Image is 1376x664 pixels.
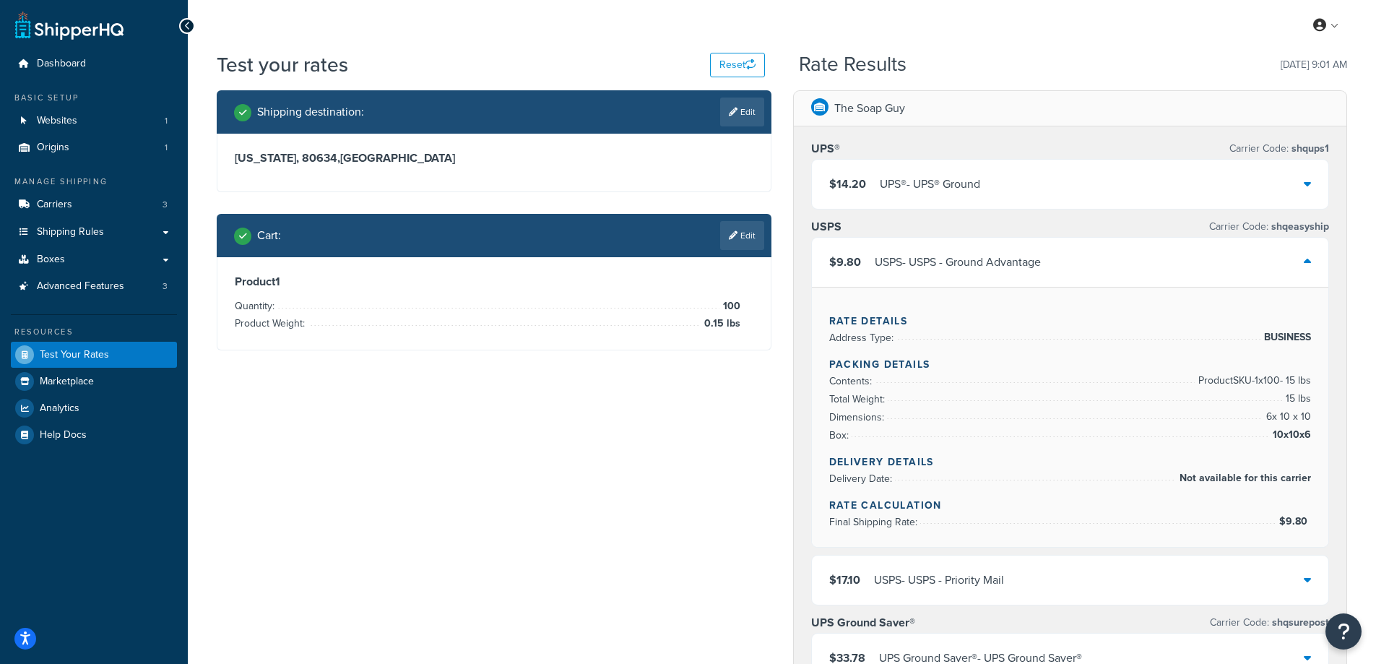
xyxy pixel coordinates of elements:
[834,98,905,118] p: The Soap Guy
[163,280,168,293] span: 3
[829,498,1312,513] h4: Rate Calculation
[1210,613,1329,633] p: Carrier Code:
[11,219,177,246] a: Shipping Rules
[11,273,177,300] li: Advanced Features
[257,229,281,242] h2: Cart :
[720,221,764,250] a: Edit
[235,316,308,331] span: Product Weight:
[829,471,896,486] span: Delivery Date:
[829,514,921,530] span: Final Shipping Rate:
[720,98,764,126] a: Edit
[165,115,168,127] span: 1
[829,357,1312,372] h4: Packing Details
[811,616,915,630] h3: UPS Ground Saver®
[235,275,753,289] h3: Product 1
[874,570,1004,590] div: USPS - USPS - Priority Mail
[37,280,124,293] span: Advanced Features
[811,220,841,234] h3: USPS
[829,410,888,425] span: Dimensions:
[1325,613,1362,650] button: Open Resource Center
[11,246,177,273] a: Boxes
[11,134,177,161] a: Origins1
[1176,470,1311,487] span: Not available for this carrier
[880,174,980,194] div: UPS® - UPS® Ground
[829,572,860,588] span: $17.10
[37,199,72,211] span: Carriers
[163,199,168,211] span: 3
[1289,141,1329,156] span: shqups1
[217,51,348,79] h1: Test your rates
[165,142,168,154] span: 1
[257,105,364,118] h2: Shipping destination :
[829,374,875,389] span: Contents:
[1269,426,1311,444] span: 10x10x6
[11,92,177,104] div: Basic Setup
[1269,615,1329,630] span: shqsurepost
[1268,219,1329,234] span: shqeasyship
[1195,372,1311,389] span: Product SKU-1 x 100 - 15 lbs
[11,422,177,448] a: Help Docs
[811,142,840,156] h3: UPS®
[11,273,177,300] a: Advanced Features3
[701,315,740,332] span: 0.15 lbs
[875,252,1041,272] div: USPS - USPS - Ground Advantage
[1281,55,1347,75] p: [DATE] 9:01 AM
[11,326,177,338] div: Resources
[1282,390,1311,408] span: 15 lbs
[37,254,65,266] span: Boxes
[40,376,94,388] span: Marketplace
[1209,217,1329,237] p: Carrier Code:
[11,191,177,218] li: Carriers
[829,392,888,407] span: Total Weight:
[37,226,104,238] span: Shipping Rules
[11,191,177,218] a: Carriers3
[829,428,852,443] span: Box:
[710,53,765,77] button: Reset
[829,314,1312,329] h4: Rate Details
[1263,408,1311,426] span: 6 x 10 x 10
[11,134,177,161] li: Origins
[829,176,866,192] span: $14.20
[11,342,177,368] a: Test Your Rates
[829,330,897,345] span: Address Type:
[40,429,87,441] span: Help Docs
[40,349,109,361] span: Test Your Rates
[11,108,177,134] a: Websites1
[1260,329,1311,346] span: BUSINESS
[40,402,79,415] span: Analytics
[11,108,177,134] li: Websites
[37,142,69,154] span: Origins
[719,298,740,315] span: 100
[235,298,278,314] span: Quantity:
[1229,139,1329,159] p: Carrier Code:
[11,176,177,188] div: Manage Shipping
[829,254,861,270] span: $9.80
[37,115,77,127] span: Websites
[11,51,177,77] a: Dashboard
[11,395,177,421] a: Analytics
[11,368,177,394] a: Marketplace
[235,151,753,165] h3: [US_STATE], 80634 , [GEOGRAPHIC_DATA]
[37,58,86,70] span: Dashboard
[829,454,1312,470] h4: Delivery Details
[799,53,906,76] h2: Rate Results
[1279,514,1311,529] span: $9.80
